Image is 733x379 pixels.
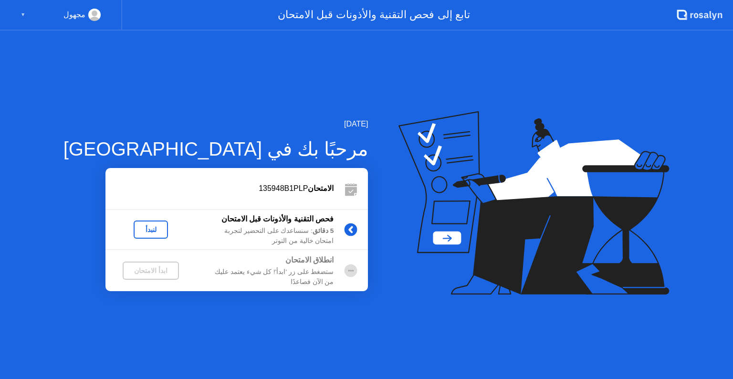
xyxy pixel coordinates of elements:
[196,226,334,246] div: : سنساعدك على التحضير لتجربة امتحان خالية من التوتر
[313,227,334,234] b: 5 دقائق
[126,267,175,274] div: ابدأ الامتحان
[308,184,334,192] b: الامتحان
[196,267,334,287] div: ستضغط على زر 'ابدأ'! كل شيء يعتمد عليك من الآن فصاعدًا
[63,118,368,130] div: [DATE]
[63,9,85,21] div: مجهول
[221,215,334,223] b: فحص التقنية والأذونات قبل الامتحان
[21,9,25,21] div: ▼
[137,226,164,233] div: لنبدأ
[134,221,168,239] button: لنبدأ
[105,183,334,194] div: 135948B1PLP
[123,262,179,280] button: ابدأ الامتحان
[285,256,334,264] b: انطلاق الامتحان
[63,135,368,163] div: مرحبًا بك في [GEOGRAPHIC_DATA]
